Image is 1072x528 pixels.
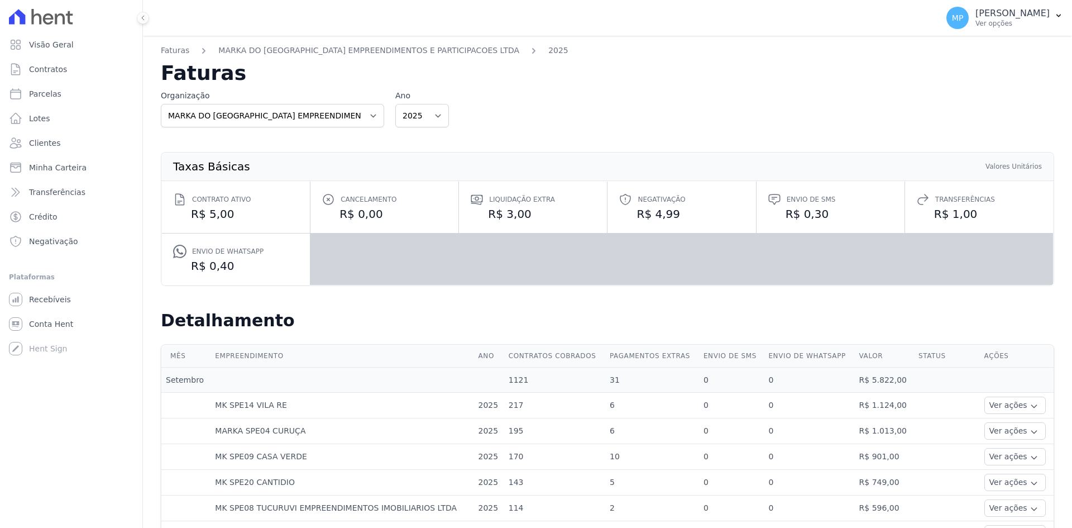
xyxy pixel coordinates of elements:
span: Negativação [29,236,78,247]
td: MK SPE09 CASA VERDE [210,444,473,470]
td: 2025 [474,418,504,444]
td: 31 [605,368,699,393]
td: 6 [605,418,699,444]
td: 0 [699,368,764,393]
a: Transferências [4,181,138,203]
td: 0 [764,444,854,470]
nav: Breadcrumb [161,45,1054,63]
td: R$ 596,00 [855,496,914,521]
td: 114 [504,496,605,521]
a: Recebíveis [4,288,138,311]
td: 2025 [474,496,504,521]
th: Contratos cobrados [504,345,605,368]
td: 0 [764,470,854,496]
p: Ver opções [975,19,1050,28]
td: 217 [504,393,605,418]
th: Valores Unitários [985,161,1042,172]
dd: R$ 5,00 [173,206,299,222]
td: 170 [504,444,605,470]
td: 0 [764,496,854,521]
th: Taxas Básicas [173,161,251,172]
td: 0 [699,496,764,521]
td: 195 [504,418,605,444]
dd: R$ 0,40 [173,258,299,274]
td: R$ 1.124,00 [855,393,914,418]
td: R$ 901,00 [855,444,914,470]
a: Parcelas [4,83,138,105]
td: MK SPE20 CANTIDIO [210,470,473,496]
th: Ações [980,345,1054,368]
span: Transferências [935,194,995,205]
label: Organização [161,90,384,102]
button: Ver ações [984,474,1046,491]
span: Visão Geral [29,39,74,50]
div: Plataformas [9,270,133,284]
td: 2 [605,496,699,521]
td: 5 [605,470,699,496]
dd: R$ 3,00 [470,206,596,222]
a: Minha Carteira [4,156,138,179]
td: 0 [699,470,764,496]
td: 0 [764,418,854,444]
a: Negativação [4,230,138,253]
th: Envio de SMS [699,345,764,368]
span: Parcelas [29,88,61,99]
a: Conta Hent [4,313,138,335]
td: 2025 [474,444,504,470]
span: Recebíveis [29,294,71,305]
td: 1121 [504,368,605,393]
dd: R$ 0,30 [768,206,893,222]
span: Lotes [29,113,50,124]
th: Empreendimento [210,345,473,368]
td: R$ 1.013,00 [855,418,914,444]
a: Contratos [4,58,138,80]
td: 10 [605,444,699,470]
span: Contrato ativo [192,194,251,205]
td: 2025 [474,393,504,418]
th: Mês [161,345,210,368]
td: MK SPE14 VILA RE [210,393,473,418]
span: Liquidação extra [489,194,555,205]
td: MARKA SPE04 CURUÇA [210,418,473,444]
span: Contratos [29,64,67,75]
td: 0 [699,393,764,418]
button: Ver ações [984,448,1046,465]
dd: R$ 1,00 [916,206,1042,222]
td: R$ 749,00 [855,470,914,496]
td: 0 [699,418,764,444]
span: Clientes [29,137,60,149]
h2: Detalhamento [161,311,1054,331]
span: Envio de SMS [787,194,836,205]
p: [PERSON_NAME] [975,8,1050,19]
a: Visão Geral [4,34,138,56]
th: Status [914,345,980,368]
span: Envio de Whatsapp [192,246,264,257]
h2: Faturas [161,63,1054,83]
td: MK SPE08 TUCURUVI EMPREENDIMENTOS IMOBILIARIOS LTDA [210,496,473,521]
dd: R$ 4,99 [619,206,744,222]
a: Crédito [4,206,138,228]
td: 143 [504,470,605,496]
th: Pagamentos extras [605,345,699,368]
th: Ano [474,345,504,368]
a: MARKA DO [GEOGRAPHIC_DATA] EMPREENDIMENTOS E PARTICIPACOES LTDA [218,45,519,56]
th: Envio de Whatsapp [764,345,854,368]
a: Faturas [161,45,189,56]
button: MP [PERSON_NAME] Ver opções [937,2,1072,34]
td: 0 [764,393,854,418]
span: Minha Carteira [29,162,87,173]
td: 6 [605,393,699,418]
span: MP [952,14,964,22]
a: 2025 [548,45,568,56]
button: Ver ações [984,500,1046,517]
button: Ver ações [984,422,1046,440]
th: Valor [855,345,914,368]
span: Negativação [638,194,685,205]
span: Cancelamento [341,194,396,205]
span: Transferências [29,187,85,198]
td: R$ 5.822,00 [855,368,914,393]
td: 0 [699,444,764,470]
td: Setembro [161,368,210,393]
td: 0 [764,368,854,393]
dd: R$ 0,00 [322,206,447,222]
